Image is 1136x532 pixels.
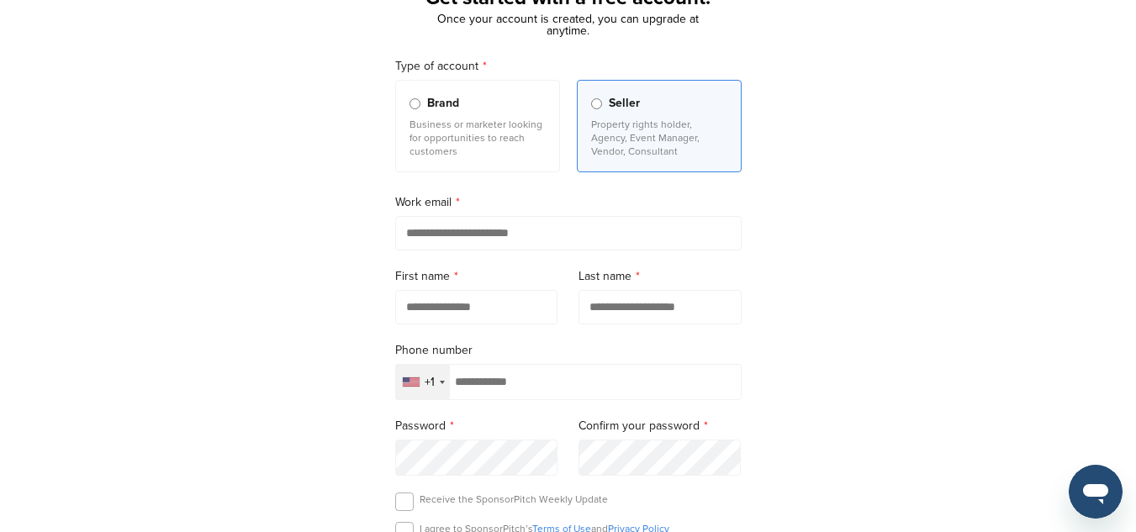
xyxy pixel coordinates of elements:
[425,377,435,388] div: +1
[395,341,742,360] label: Phone number
[591,118,727,158] p: Property rights holder, Agency, Event Manager, Vendor, Consultant
[395,193,742,212] label: Work email
[427,94,459,113] span: Brand
[579,417,742,435] label: Confirm your password
[395,57,742,76] label: Type of account
[1069,465,1123,519] iframe: Button to launch messaging window
[395,267,558,286] label: First name
[437,12,699,38] span: Once your account is created, you can upgrade at anytime.
[420,492,608,506] p: Receive the SponsorPitch Weekly Update
[409,118,546,158] p: Business or marketer looking for opportunities to reach customers
[396,365,450,399] div: Selected country
[395,417,558,435] label: Password
[609,94,640,113] span: Seller
[409,98,420,109] input: Brand Business or marketer looking for opportunities to reach customers
[591,98,602,109] input: Seller Property rights holder, Agency, Event Manager, Vendor, Consultant
[579,267,742,286] label: Last name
